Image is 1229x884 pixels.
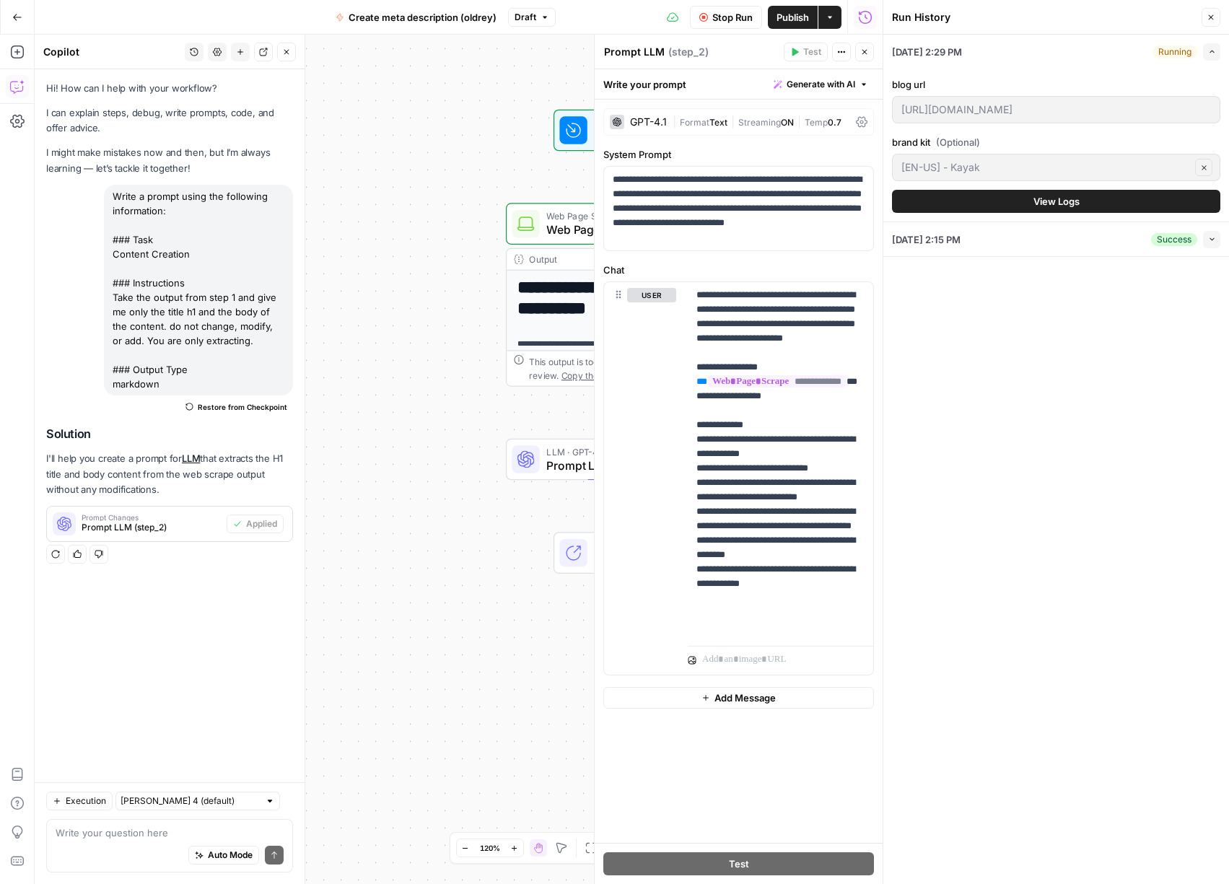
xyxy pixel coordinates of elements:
label: blog url [892,77,1220,92]
p: I can explain steps, debug, write prompts, code, and offer advice. [46,105,293,136]
span: Web Page Scrape [546,209,728,223]
span: Web Page Scrape [546,222,728,239]
button: Applied [227,515,284,533]
span: Streaming [738,117,781,128]
div: Success [1151,233,1197,246]
span: Copy the output [561,370,627,380]
span: Restore from Checkpoint [198,401,287,413]
span: Stop Run [712,10,753,25]
span: ( step_2 ) [668,45,709,59]
div: EndOutput [506,532,774,574]
span: Execution [66,795,106,808]
span: Publish [777,10,809,25]
div: LLM · GPT-4.1Prompt LLMStep 2 [506,439,774,481]
span: | [727,114,738,128]
p: Hi! How can I help with your workflow? [46,81,293,96]
span: Test [803,45,821,58]
span: Format [680,117,709,128]
button: Test [603,852,874,875]
button: Generate with AI [768,75,874,94]
span: Generate with AI [787,78,855,91]
button: Add Message [603,687,874,709]
span: Add Message [714,691,776,705]
span: ON [781,117,794,128]
button: Stop Run [690,6,762,29]
span: Prompt LLM [546,457,727,474]
span: 120% [480,842,500,854]
a: LLM [182,452,200,464]
span: (Optional) [936,135,980,149]
label: Chat [603,263,874,277]
span: Create meta description (oldrey) [349,10,497,25]
span: [DATE] 2:15 PM [892,232,961,247]
div: user [604,282,676,675]
div: This output is too large & has been abbreviated for review. to view the full content. [529,354,766,382]
div: Write your prompt [595,69,883,99]
span: Temp [805,117,828,128]
span: LLM · GPT-4.1 [546,445,727,458]
span: 0.7 [828,117,841,128]
label: System Prompt [603,147,874,162]
span: Auto Mode [208,849,253,862]
div: Copilot [43,45,180,59]
div: Output [529,253,727,266]
button: user [627,288,676,302]
span: Draft [515,11,536,24]
span: | [673,114,680,128]
span: Applied [246,517,277,530]
button: Test [784,43,828,61]
div: GPT-4.1 [630,117,667,127]
button: Publish [768,6,818,29]
div: Write a prompt using the following information: ### Task Content Creation ### Instructions Take t... [104,185,293,395]
button: Execution [46,792,113,810]
span: Text [709,117,727,128]
span: View Logs [1033,194,1080,209]
p: I'll help you create a prompt for that extracts the H1 title and body content from the web scrape... [46,451,293,496]
span: | [794,114,805,128]
span: Prompt LLM (step_2) [82,521,221,534]
textarea: Prompt LLM [604,45,665,59]
div: Running [1153,45,1197,58]
span: Test [729,857,749,871]
input: Claude Sonnet 4 (default) [121,794,259,808]
input: [EN-US] - Kayak [901,160,1191,175]
span: Prompt Changes [82,514,221,521]
div: WorkflowSet InputsInputs [506,110,774,152]
button: Create meta description (oldrey) [327,6,505,29]
button: Auto Mode [188,846,259,865]
h2: Solution [46,427,293,441]
p: I might make mistakes now and then, but I’m always learning — let’s tackle it together! [46,145,293,175]
label: brand kit [892,135,1220,149]
button: Restore from Checkpoint [180,398,293,416]
button: View Logs [892,190,1220,213]
span: [DATE] 2:29 PM [892,45,962,59]
button: Draft [508,8,556,27]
